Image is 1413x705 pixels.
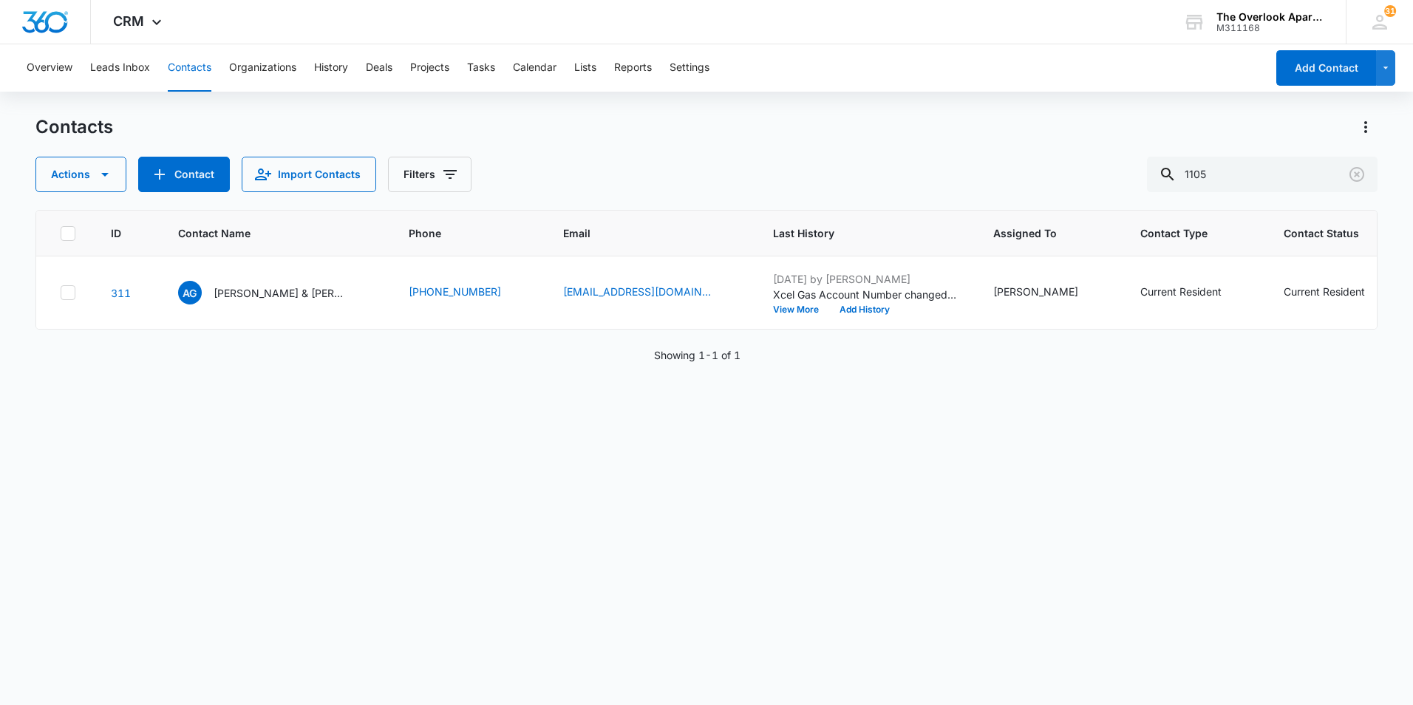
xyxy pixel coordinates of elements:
div: notifications count [1384,5,1396,17]
button: Reports [614,44,652,92]
h1: Contacts [35,116,113,138]
div: Current Resident [1284,284,1365,299]
button: Settings [670,44,709,92]
p: [DATE] by [PERSON_NAME] [773,271,958,287]
p: [PERSON_NAME] & [PERSON_NAME] [214,285,347,301]
div: Contact Status - Current Resident - Select to Edit Field [1284,284,1392,302]
span: Contact Type [1140,225,1227,241]
button: Deals [366,44,392,92]
button: Actions [35,157,126,192]
button: History [314,44,348,92]
button: Tasks [467,44,495,92]
span: Assigned To [993,225,1083,241]
button: Add Contact [1276,50,1376,86]
div: Email - aron8840@gmail.com - Select to Edit Field [563,284,738,302]
button: Add History [829,305,900,314]
span: AG [178,281,202,304]
span: Email [563,225,716,241]
button: Clear [1345,163,1369,186]
div: Assigned To - Perla Garcia Soto - Select to Edit Field [993,284,1105,302]
button: Calendar [513,44,556,92]
div: Contact Type - Current Resident - Select to Edit Field [1140,284,1248,302]
button: Import Contacts [242,157,376,192]
span: Contact Status [1284,225,1370,241]
button: Overview [27,44,72,92]
a: Navigate to contact details page for Aron Gutierrez Navarrete & Karina Mendoza [111,287,131,299]
div: account name [1216,11,1324,23]
a: [PHONE_NUMBER] [409,284,501,299]
span: Phone [409,225,506,241]
p: Xcel Gas Account Number changed from Conformation Email to 14817014. [773,287,958,302]
p: Showing 1-1 of 1 [654,347,740,363]
span: Contact Name [178,225,352,241]
button: Projects [410,44,449,92]
div: Contact Name - Aron Gutierrez Navarrete & Karina Mendoza - Select to Edit Field [178,281,373,304]
span: ID [111,225,121,241]
div: Phone - (307) 460-1919 - Select to Edit Field [409,284,528,302]
button: Leads Inbox [90,44,150,92]
button: View More [773,305,829,314]
div: [PERSON_NAME] [993,284,1078,299]
button: Actions [1354,115,1378,139]
a: [EMAIL_ADDRESS][DOMAIN_NAME] [563,284,711,299]
button: Organizations [229,44,296,92]
div: account id [1216,23,1324,33]
button: Contacts [168,44,211,92]
input: Search Contacts [1147,157,1378,192]
span: CRM [113,13,144,29]
span: 31 [1384,5,1396,17]
div: Current Resident [1140,284,1222,299]
button: Add Contact [138,157,230,192]
button: Lists [574,44,596,92]
span: Last History [773,225,936,241]
button: Filters [388,157,471,192]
